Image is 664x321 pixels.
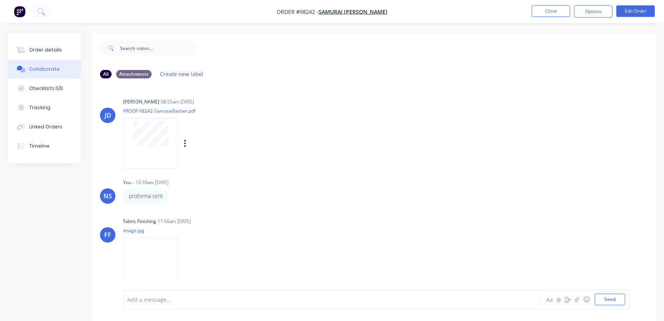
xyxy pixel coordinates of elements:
button: Send [595,294,625,305]
button: Options [574,5,612,18]
img: Factory [14,6,25,17]
button: Order details [8,40,81,60]
div: 11:56am [DATE] [158,218,191,225]
button: Create new label [156,69,208,79]
div: Collaborate [29,66,60,73]
p: proforma sent [129,192,163,200]
div: Tracking [29,104,50,111]
button: Edit Order [616,5,655,17]
div: You [123,179,131,186]
div: FF [104,230,111,240]
div: Timeline [29,143,50,150]
div: NS [103,191,112,201]
div: [PERSON_NAME] [123,98,159,105]
button: ☺ [582,295,591,304]
button: Timeline [8,136,81,156]
button: Tracking [8,98,81,117]
button: Aa [545,295,554,304]
span: Order #98242 - [277,8,319,15]
div: Checklists 0/0 [29,85,63,92]
input: Search notes... [120,40,196,56]
button: Collaborate [8,60,81,79]
p: image.jpg [123,227,186,234]
div: Linked Orders [29,123,62,130]
button: Close [532,5,570,17]
button: Checklists 0/0 [8,79,81,98]
div: - 10:39am [DATE] [133,179,169,186]
div: Attachments [116,70,152,78]
button: Linked Orders [8,117,81,136]
a: Samurai [PERSON_NAME] [319,8,387,15]
div: Order details [29,47,62,53]
div: 08:55am [DATE] [161,98,194,105]
div: Fabric Finishing [123,218,156,225]
p: PROOF-98242-SamuraiBarber.pdf [123,108,264,114]
div: All [100,70,112,78]
button: @ [554,295,563,304]
div: JD [105,111,111,120]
